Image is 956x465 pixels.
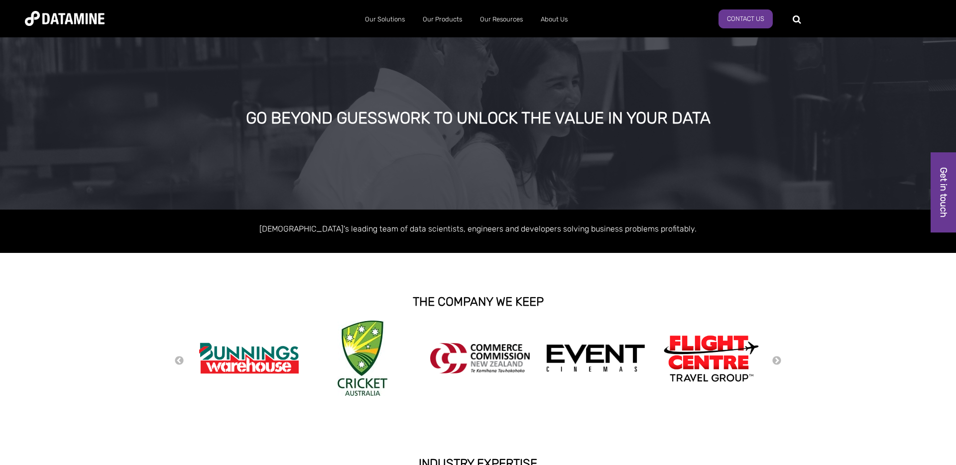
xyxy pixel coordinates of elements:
strong: THE COMPANY WE KEEP [413,295,544,309]
img: Datamine [25,11,105,26]
a: Get in touch [931,152,956,232]
a: Contact us [718,9,773,28]
button: Next [772,355,782,366]
p: [DEMOGRAPHIC_DATA]'s leading team of data scientists, engineers and developers solving business p... [194,222,762,235]
img: Bunnings Warehouse [199,340,299,377]
a: Our Resources [471,6,532,32]
a: About Us [532,6,577,32]
a: Our Products [414,6,471,32]
div: GO BEYOND GUESSWORK TO UNLOCK THE VALUE IN YOUR DATA [109,110,848,127]
img: commercecommission [430,343,530,373]
img: event cinemas [546,344,645,373]
button: Previous [174,355,184,366]
img: Flight Centre [661,333,761,384]
img: Cricket Australia [338,321,387,396]
a: Our Solutions [356,6,414,32]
